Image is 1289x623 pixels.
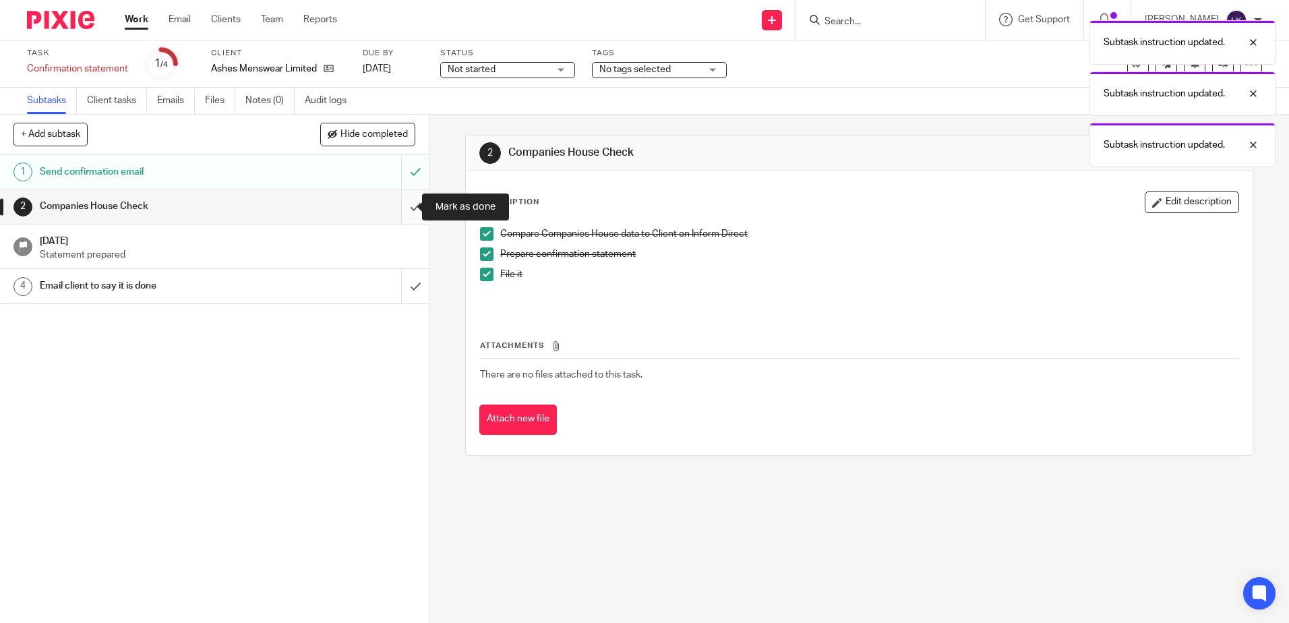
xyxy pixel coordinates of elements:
label: Tags [592,48,727,59]
label: Task [27,48,128,59]
a: Email [169,13,191,26]
span: Attachments [480,342,545,349]
span: Not started [448,65,496,74]
a: Team [261,13,283,26]
span: No tags selected [599,65,671,74]
span: There are no files attached to this task. [480,370,642,380]
a: Emails [157,88,195,114]
div: Confirmation statement [27,62,128,76]
div: 4 [13,277,32,296]
button: + Add subtask [13,123,88,146]
img: Pixie [27,11,94,29]
div: 1 [154,56,168,71]
h1: Send confirmation email [40,162,272,182]
div: 1 [13,162,32,181]
p: Subtask instruction updated. [1104,36,1225,49]
button: Attach new file [479,405,557,435]
p: Compare Companies House data to Client on Inform Direct [500,227,1238,241]
button: Edit description [1145,191,1239,213]
p: Subtask instruction updated. [1104,138,1225,152]
a: Reports [303,13,337,26]
span: [DATE] [363,64,391,73]
label: Client [211,48,346,59]
p: Statement prepared [40,248,416,262]
h1: Email client to say it is done [40,276,272,296]
p: Prepare confirmation statement [500,247,1238,261]
small: /4 [160,61,168,68]
h1: [DATE] [40,231,416,248]
label: Status [440,48,575,59]
h1: Companies House Check [508,146,888,160]
h1: Companies House Check [40,196,272,216]
a: Files [205,88,235,114]
button: Hide completed [320,123,415,146]
label: Due by [363,48,423,59]
a: Notes (0) [245,88,295,114]
img: svg%3E [1226,9,1247,31]
a: Audit logs [305,88,357,114]
span: Hide completed [340,129,408,140]
a: Subtasks [27,88,77,114]
p: File it [500,268,1238,281]
a: Clients [211,13,241,26]
div: 2 [13,198,32,216]
p: Subtask instruction updated. [1104,87,1225,100]
a: Work [125,13,148,26]
p: Ashes Menswear Limited [211,62,317,76]
div: 2 [479,142,501,164]
p: Description [479,197,539,208]
a: Client tasks [87,88,147,114]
